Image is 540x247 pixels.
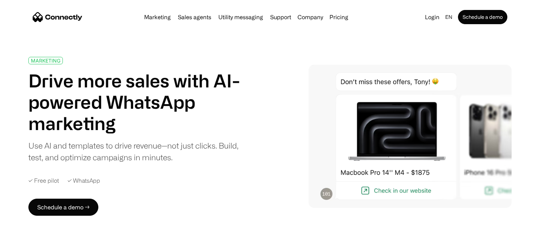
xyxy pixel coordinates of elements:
a: Marketing [141,14,174,20]
aside: Language selected: English [7,234,43,245]
div: Company [298,12,323,22]
div: Company [295,12,325,22]
div: en [442,12,457,22]
a: home [33,12,82,22]
a: Utility messaging [216,14,266,20]
a: Schedule a demo → [28,199,98,216]
div: MARKETING [31,58,60,63]
h1: Drive more sales with AI-powered WhatsApp marketing [28,70,248,134]
a: Login [422,12,442,22]
div: ✓ Free pilot [28,177,59,184]
div: Use AI and templates to drive revenue—not just clicks. Build, test, and optimize campaigns in min... [28,140,248,163]
div: ✓ WhatsApp [67,177,100,184]
a: Pricing [327,14,351,20]
div: en [445,12,452,22]
a: Schedule a demo [458,10,507,24]
a: Support [267,14,294,20]
ul: Language list [14,235,43,245]
a: Sales agents [175,14,214,20]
